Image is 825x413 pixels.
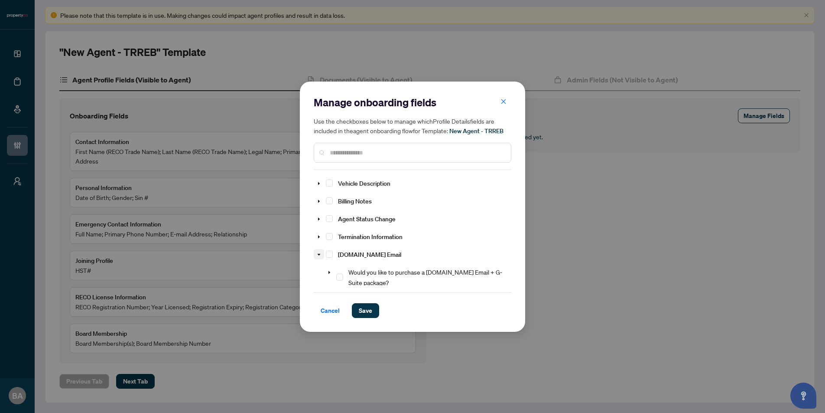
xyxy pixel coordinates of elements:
button: Cancel [314,303,347,318]
button: Open asap [790,383,816,409]
span: caret-down [317,199,321,203]
span: Termination Information [338,233,403,241]
span: Property.ca Email [335,249,405,260]
span: New Agent - TRREB [449,127,503,135]
span: Vehicle Description [335,178,394,189]
span: caret-down [317,235,321,239]
span: Would you like to purchase a Property.ca Email + G-Suite package? [345,267,506,288]
span: Cancel [321,304,340,318]
span: caret-down [327,270,331,275]
span: Select Agent Status Change [326,215,333,222]
span: Billing Notes [335,196,375,206]
span: Agent Status Change [338,215,396,223]
span: [DOMAIN_NAME] Email [338,251,401,259]
span: Vehicle Description [338,180,390,187]
span: Save [359,304,372,318]
h2: Manage onboarding fields [314,95,511,109]
span: Billing Notes [338,197,372,205]
span: caret-down [317,181,321,186]
span: Agent Status Change [335,213,399,224]
span: Termination Information [335,231,406,242]
span: Select Billing Notes [326,197,333,204]
span: Select Vehicle Description [326,180,333,187]
span: Select Would you like to purchase a Property.ca Email + G-Suite package? [336,274,343,281]
span: Select Termination Information [326,233,333,240]
h5: Use the checkboxes below to manage which Profile Details fields are included in the agent onboard... [314,116,511,136]
span: Select Property.ca Email [326,251,333,258]
span: caret-down [317,217,321,221]
button: Save [352,303,379,318]
span: caret-down [317,252,321,257]
span: close [500,98,507,105]
span: Would you like to purchase a [DOMAIN_NAME] Email + G-Suite package? [348,268,502,286]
